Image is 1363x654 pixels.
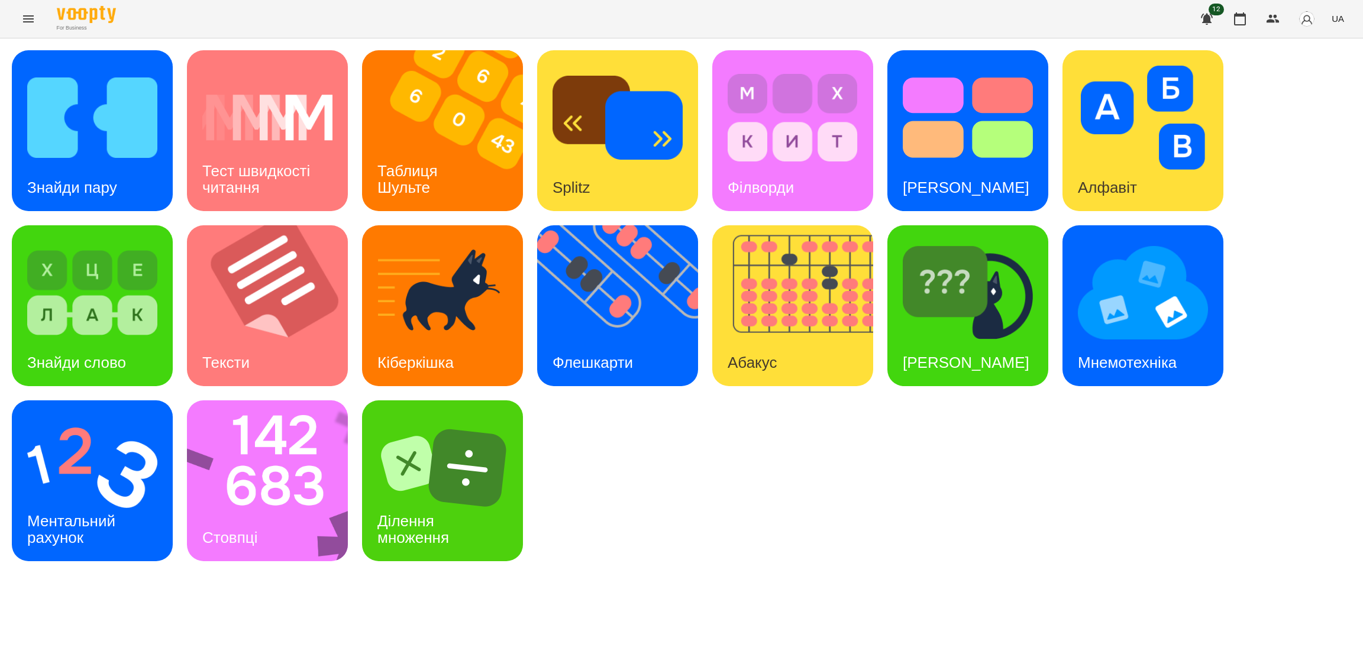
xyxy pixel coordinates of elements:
h3: Абакус [728,354,777,371]
img: Знайди Кіберкішку [903,241,1033,345]
a: ТекстиТексти [187,225,348,386]
a: СтовпціСтовпці [187,400,348,561]
h3: Ментальний рахунок [27,512,119,546]
h3: Знайди слово [27,354,126,371]
a: Знайди паруЗнайди пару [12,50,173,211]
h3: Філворди [728,179,794,196]
a: Ментальний рахунокМентальний рахунок [12,400,173,561]
h3: [PERSON_NAME] [903,354,1029,371]
img: Філворди [728,66,858,170]
h3: Кіберкішка [377,354,454,371]
h3: [PERSON_NAME] [903,179,1029,196]
img: Флешкарти [537,225,713,386]
h3: Тест швидкості читання [202,162,314,196]
h3: Знайди пару [27,179,117,196]
a: ФлешкартиФлешкарти [537,225,698,386]
img: Таблиця Шульте [362,50,538,211]
h3: Splitz [553,179,590,196]
a: КіберкішкаКіберкішка [362,225,523,386]
a: АлфавітАлфавіт [1062,50,1223,211]
button: UA [1327,8,1349,30]
span: 12 [1209,4,1224,15]
img: Ділення множення [377,416,508,520]
a: МнемотехнікаМнемотехніка [1062,225,1223,386]
a: АбакусАбакус [712,225,873,386]
span: UA [1332,12,1344,25]
img: avatar_s.png [1299,11,1315,27]
img: Абакус [712,225,888,386]
h3: Стовпці [202,529,257,546]
a: Знайди Кіберкішку[PERSON_NAME] [887,225,1048,386]
button: Menu [14,5,43,33]
img: Voopty Logo [57,6,116,23]
a: Тест швидкості читанняТест швидкості читання [187,50,348,211]
img: Алфавіт [1078,66,1208,170]
img: Мнемотехніка [1078,241,1208,345]
h3: Мнемотехніка [1078,354,1177,371]
img: Тексти [187,225,363,386]
img: Тест Струпа [903,66,1033,170]
img: Стовпці [187,400,363,561]
h3: Флешкарти [553,354,633,371]
h3: Ділення множення [377,512,449,546]
a: Ділення множенняДілення множення [362,400,523,561]
img: Знайди пару [27,66,157,170]
h3: Алфавіт [1078,179,1137,196]
h3: Таблиця Шульте [377,162,442,196]
img: Тест швидкості читання [202,66,332,170]
a: ФілвордиФілворди [712,50,873,211]
h3: Тексти [202,354,250,371]
a: SplitzSplitz [537,50,698,211]
img: Ментальний рахунок [27,416,157,520]
a: Таблиця ШультеТаблиця Шульте [362,50,523,211]
img: Кіберкішка [377,241,508,345]
a: Знайди словоЗнайди слово [12,225,173,386]
img: Splitz [553,66,683,170]
img: Знайди слово [27,241,157,345]
span: For Business [57,24,116,32]
a: Тест Струпа[PERSON_NAME] [887,50,1048,211]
